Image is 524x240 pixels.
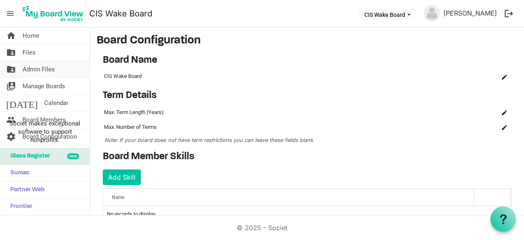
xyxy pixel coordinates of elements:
[424,5,440,21] img: no-profile-picture.svg
[6,165,29,181] span: Sumac
[474,120,511,135] td: is Command column column header
[103,69,483,83] td: CIS Wake Board column header Name
[103,169,141,185] button: Add Skill
[23,78,65,94] span: Manage Boards
[103,120,442,135] td: Max. Number of Terms column header Name
[442,105,474,120] td: column header Name
[97,34,517,48] h3: Board Configuration
[359,9,416,20] button: CIS Wake Board dropdownbutton
[103,105,442,120] td: Max. Term Length (Years) column header Name
[440,5,500,21] a: [PERSON_NAME]
[23,61,55,78] span: Admin Files
[103,206,511,222] td: No records to display
[103,90,511,102] h4: Term Details
[6,61,16,78] span: folder_shared
[23,44,36,61] span: Files
[6,148,50,165] span: Glass Register
[89,5,152,22] a: CIS Wake Board
[20,3,89,24] a: My Board View Logo
[499,107,510,118] button: Edit
[500,5,517,22] button: logout
[474,105,511,120] td: is Command column column header
[6,95,38,111] span: [DATE]
[6,112,16,128] span: people
[6,182,45,198] span: Partner Web
[4,119,86,144] span: Societ makes exceptional software to support nonprofits.
[67,153,79,159] div: new
[499,71,510,82] button: Edit
[103,55,511,66] h4: Board Name
[442,120,474,135] td: column header Name
[2,6,18,21] span: menu
[20,3,86,24] img: My Board View Logo
[6,27,16,44] span: home
[23,27,39,44] span: Home
[112,194,124,200] span: Name
[6,44,16,61] span: folder_shared
[44,95,68,111] span: Calendar
[499,121,510,133] button: Edit
[483,69,511,83] td: is Command column column header
[104,137,313,143] span: Note: If your board does not have term restrictions you can leave these fields blank
[103,151,511,163] h4: Board Member Skills
[23,112,66,128] span: Board Members
[6,199,32,215] span: Frontier
[6,78,16,94] span: switch_account
[237,224,287,232] a: © 2025 - Societ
